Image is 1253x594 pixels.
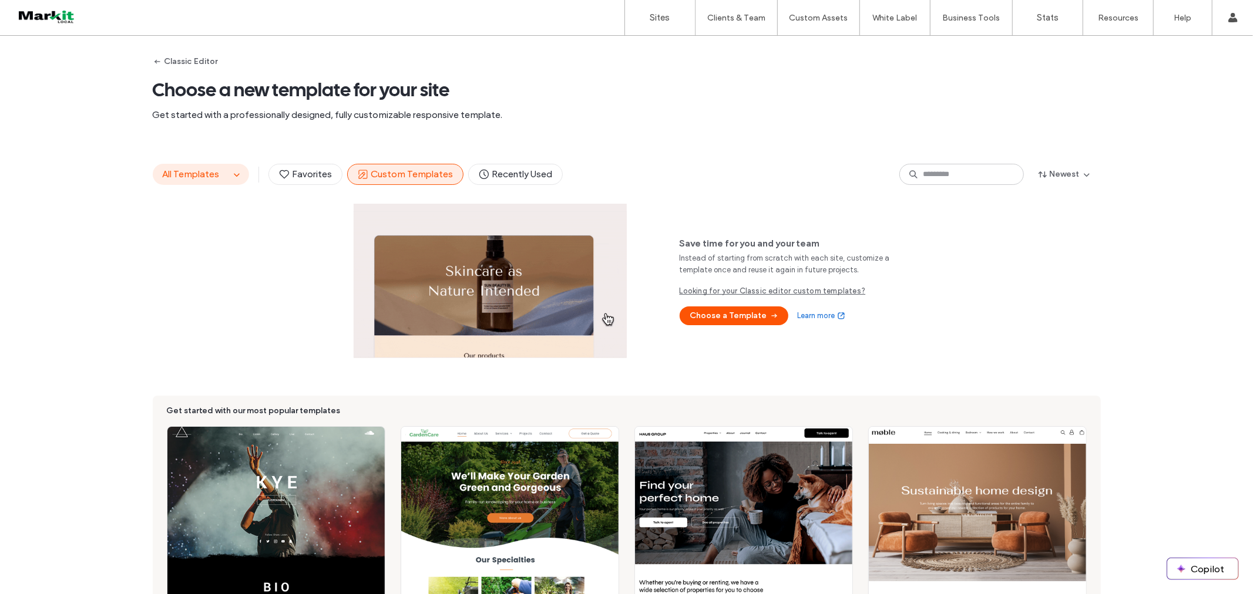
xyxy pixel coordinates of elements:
[1029,165,1101,184] button: Newest
[680,306,788,325] button: Choose a Template
[790,13,848,23] label: Custom Assets
[347,164,463,185] button: Custom Templates
[1037,12,1059,23] label: Stats
[167,405,1087,417] span: Get started with our most popular templates
[1167,558,1238,579] button: Copilot
[1098,13,1138,23] label: Resources
[268,164,342,185] button: Favorites
[680,237,900,250] span: Save time for you and your team
[153,109,1101,122] span: Get started with a professionally designed, fully customizable responsive template.
[680,252,891,276] span: Instead of starting from scratch with each site, customize a template once and reuse it again in ...
[278,168,332,181] span: Favorites
[357,168,454,181] span: Custom Templates
[707,13,765,23] label: Clients & Team
[680,285,900,297] a: Looking for your Classic editor custom templates?
[1174,13,1192,23] label: Help
[873,13,918,23] label: White Label
[798,310,846,322] a: Learn more
[153,78,1101,102] span: Choose a new template for your site
[354,211,627,358] img: Template
[468,164,563,185] button: Recently Used
[163,168,220,180] span: All Templates
[153,52,218,71] button: Classic Editor
[650,12,670,23] label: Sites
[26,8,51,19] span: Help
[153,164,230,184] button: All Templates
[943,13,1000,23] label: Business Tools
[478,168,553,181] span: Recently Used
